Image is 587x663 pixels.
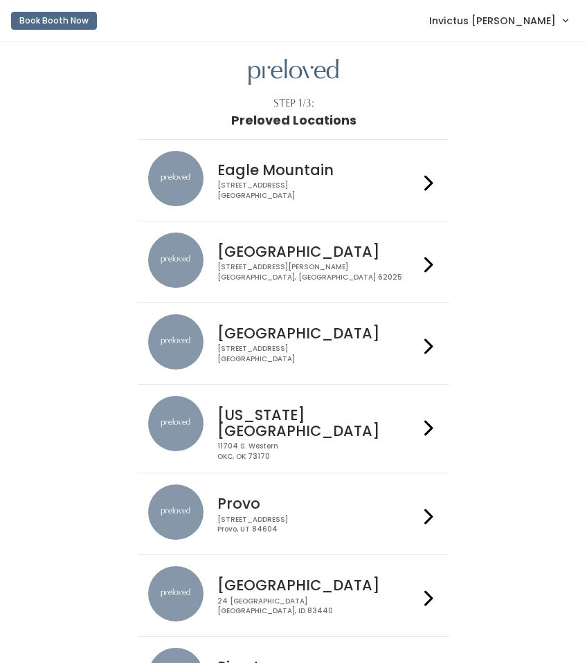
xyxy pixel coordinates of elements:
[148,484,440,543] a: preloved location Provo [STREET_ADDRESS]Provo, UT 84604
[148,233,440,291] a: preloved location [GEOGRAPHIC_DATA] [STREET_ADDRESS][PERSON_NAME][GEOGRAPHIC_DATA], [GEOGRAPHIC_D...
[148,314,440,373] a: preloved location [GEOGRAPHIC_DATA] [STREET_ADDRESS][GEOGRAPHIC_DATA]
[217,407,419,439] h4: [US_STATE][GEOGRAPHIC_DATA]
[148,396,440,462] a: preloved location [US_STATE][GEOGRAPHIC_DATA] 11704 S. WesternOKC, OK 73170
[217,577,419,593] h4: [GEOGRAPHIC_DATA]
[415,6,581,35] a: Invictus [PERSON_NAME]
[217,325,419,341] h4: [GEOGRAPHIC_DATA]
[217,162,419,178] h4: Eagle Mountain
[249,59,338,86] img: preloved logo
[148,566,204,621] img: preloved location
[217,262,419,282] div: [STREET_ADDRESS][PERSON_NAME] [GEOGRAPHIC_DATA], [GEOGRAPHIC_DATA] 62025
[217,344,419,364] div: [STREET_ADDRESS] [GEOGRAPHIC_DATA]
[148,396,204,451] img: preloved location
[11,6,97,36] a: Book Booth Now
[217,496,419,511] h4: Provo
[273,96,314,111] div: Step 1/3:
[148,314,204,370] img: preloved location
[148,233,204,288] img: preloved location
[11,12,97,30] button: Book Booth Now
[231,113,356,127] h1: Preloved Locations
[148,151,204,206] img: preloved location
[217,442,419,462] div: 11704 S. Western OKC, OK 73170
[217,181,419,201] div: [STREET_ADDRESS] [GEOGRAPHIC_DATA]
[148,566,440,625] a: preloved location [GEOGRAPHIC_DATA] 24 [GEOGRAPHIC_DATA][GEOGRAPHIC_DATA], ID 83440
[217,515,419,535] div: [STREET_ADDRESS] Provo, UT 84604
[217,244,419,260] h4: [GEOGRAPHIC_DATA]
[148,484,204,540] img: preloved location
[429,13,556,28] span: Invictus [PERSON_NAME]
[217,597,419,617] div: 24 [GEOGRAPHIC_DATA] [GEOGRAPHIC_DATA], ID 83440
[148,151,440,210] a: preloved location Eagle Mountain [STREET_ADDRESS][GEOGRAPHIC_DATA]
